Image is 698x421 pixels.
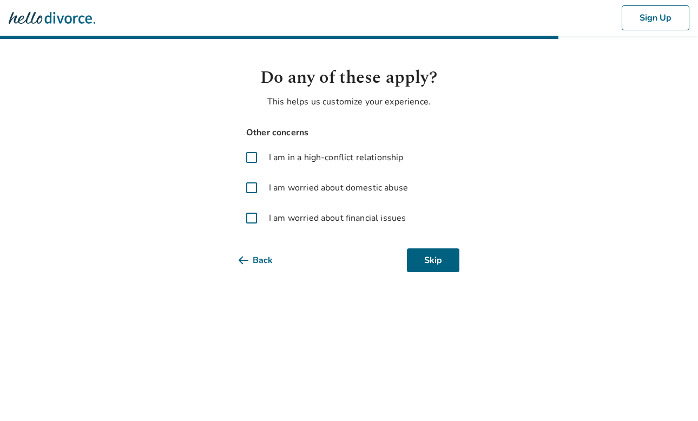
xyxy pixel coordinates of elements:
span: I am worried about financial issues [269,212,406,225]
img: Hello Divorce Logo [9,7,95,29]
button: Skip [407,248,459,272]
span: Other concerns [239,126,459,140]
h1: Do any of these apply? [239,65,459,91]
span: I am worried about domestic abuse [269,181,408,194]
button: Back [239,248,290,272]
button: Sign Up [622,5,689,30]
p: This helps us customize your experience. [239,95,459,108]
iframe: Chat Widget [644,369,698,421]
span: I am in a high-conflict relationship [269,151,403,164]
